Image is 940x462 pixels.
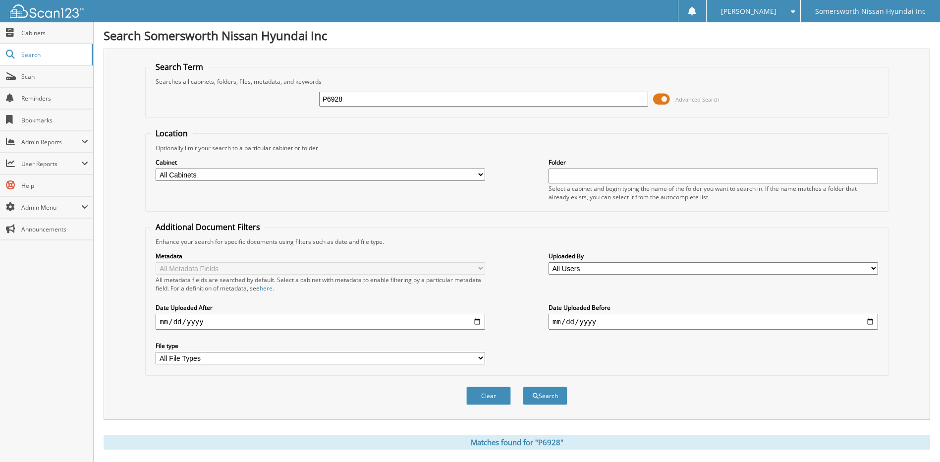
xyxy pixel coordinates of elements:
[549,184,878,201] div: Select a cabinet and begin typing the name of the folder you want to search in. If the name match...
[815,8,926,14] span: Somersworth Nissan Hyundai Inc
[549,303,878,312] label: Date Uploaded Before
[151,61,208,72] legend: Search Term
[549,158,878,167] label: Folder
[549,314,878,330] input: end
[151,144,883,152] div: Optionally limit your search to a particular cabinet or folder
[21,51,87,59] span: Search
[156,252,485,260] label: Metadata
[151,77,883,86] div: Searches all cabinets, folders, files, metadata, and keywords
[549,252,878,260] label: Uploaded By
[21,160,81,168] span: User Reports
[10,4,84,18] img: scan123-logo-white.svg
[104,27,930,44] h1: Search Somersworth Nissan Hyundai Inc
[151,128,193,139] legend: Location
[21,29,88,37] span: Cabinets
[151,237,883,246] div: Enhance your search for specific documents using filters such as date and file type.
[466,387,511,405] button: Clear
[21,72,88,81] span: Scan
[156,342,485,350] label: File type
[21,116,88,124] span: Bookmarks
[156,158,485,167] label: Cabinet
[21,203,81,212] span: Admin Menu
[104,435,930,450] div: Matches found for "P6928"
[21,225,88,233] span: Announcements
[156,276,485,292] div: All metadata fields are searched by default. Select a cabinet with metadata to enable filtering b...
[21,94,88,103] span: Reminders
[675,96,719,103] span: Advanced Search
[721,8,776,14] span: [PERSON_NAME]
[260,284,273,292] a: here
[156,303,485,312] label: Date Uploaded After
[21,138,81,146] span: Admin Reports
[151,222,265,232] legend: Additional Document Filters
[156,314,485,330] input: start
[523,387,567,405] button: Search
[21,181,88,190] span: Help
